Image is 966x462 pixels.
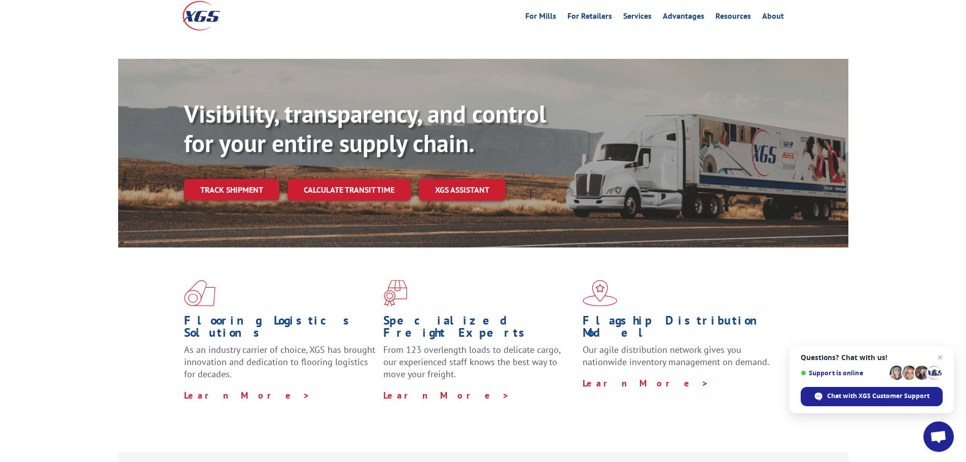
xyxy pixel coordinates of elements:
span: Chat with XGS Customer Support [827,392,929,401]
a: For Retailers [567,12,612,23]
a: Services [623,12,652,23]
a: Track shipment [184,179,279,200]
a: Learn More > [583,377,709,389]
b: Visibility, transparency, and control for your entire supply chain. [184,98,546,159]
div: Chat with XGS Customer Support [801,387,943,406]
a: XGS ASSISTANT [419,179,506,201]
a: Resources [715,12,751,23]
p: From 123 overlength loads to delicate cargo, our experienced staff knows the best way to move you... [383,344,575,389]
a: For Mills [525,12,556,23]
div: Open chat [923,421,954,452]
a: Learn More > [184,389,310,401]
span: Close chat [934,351,946,364]
h1: Flagship Distribution Model [583,314,774,344]
a: Learn More > [383,389,510,401]
h1: Specialized Freight Experts [383,314,575,344]
a: Advantages [663,12,704,23]
a: About [762,12,784,23]
h1: Flooring Logistics Solutions [184,314,376,344]
img: xgs-icon-total-supply-chain-intelligence-red [184,280,216,306]
a: Calculate transit time [288,179,411,201]
span: Questions? Chat with us! [801,353,943,362]
span: Our agile distribution network gives you nationwide inventory management on demand. [583,344,769,368]
span: As an industry carrier of choice, XGS has brought innovation and dedication to flooring logistics... [184,344,375,380]
img: xgs-icon-focused-on-flooring-red [383,280,407,306]
span: Support is online [801,369,886,377]
img: xgs-icon-flagship-distribution-model-red [583,280,618,306]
